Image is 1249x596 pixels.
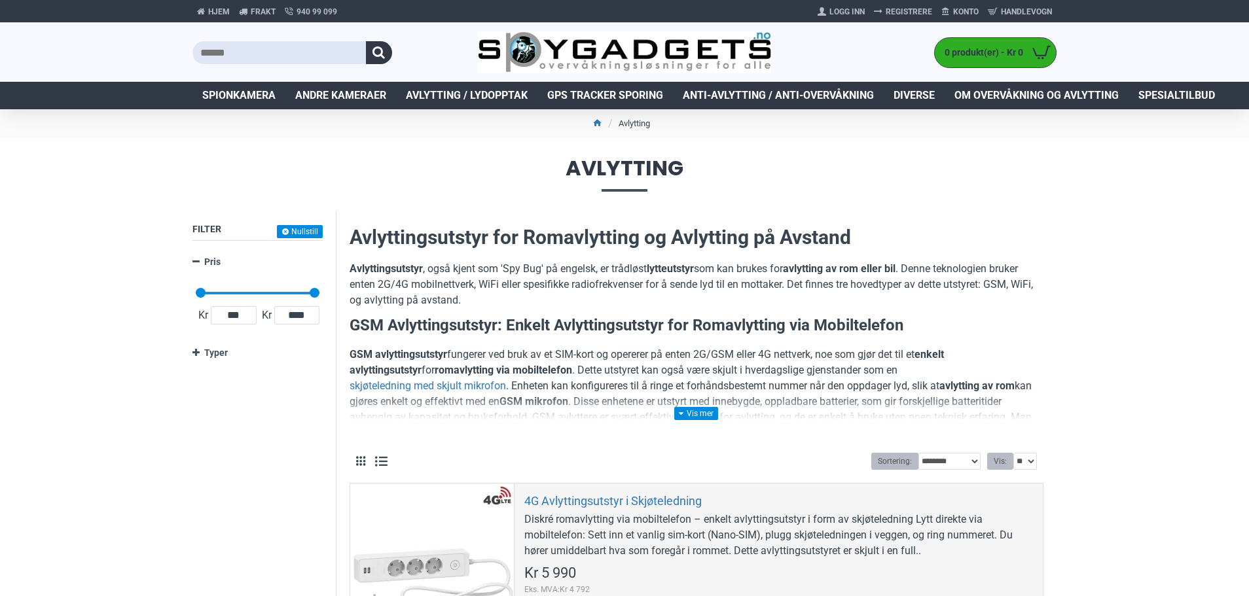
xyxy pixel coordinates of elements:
a: Pris [192,251,323,273]
a: Konto [937,1,983,22]
span: Spesialtilbud [1138,88,1215,103]
a: Anti-avlytting / Anti-overvåkning [673,82,884,109]
a: Avlytting / Lydopptak [396,82,537,109]
a: Spionkamera [192,82,285,109]
p: , også kjent som 'Spy Bug' på engelsk, er trådløst som kan brukes for . Denne teknologien bruker ... [350,261,1043,308]
h2: Avlyttingsutstyr for Romavlytting og Avlytting på Avstand [350,224,1043,251]
span: Om overvåkning og avlytting [954,88,1119,103]
span: Eks. MVA:Kr 4 792 [524,584,590,595]
strong: avlytting av rom eller bil [783,262,896,275]
span: Konto [953,6,979,18]
a: Spesialtilbud [1129,82,1225,109]
span: Avlytting [192,158,1057,191]
span: Anti-avlytting / Anti-overvåkning [683,88,874,103]
span: Handlevogn [1001,6,1052,18]
a: Andre kameraer [285,82,396,109]
span: GPS Tracker Sporing [547,88,663,103]
a: Diverse [884,82,945,109]
button: Nullstill [277,225,323,238]
strong: enkelt avlyttingsutstyr [350,348,944,376]
span: Registrere [886,6,932,18]
a: Om overvåkning og avlytting [945,82,1129,109]
span: Frakt [251,6,276,18]
span: Logg Inn [829,6,865,18]
img: SpyGadgets.no [478,31,772,74]
a: 4G Avlyttingsutstyr i Skjøteledning [524,493,702,508]
span: Spionkamera [202,88,276,103]
strong: lytteutstyr [647,262,694,275]
span: 940 99 099 [297,6,337,18]
div: Diskré romavlytting via mobiltelefon – enkelt avlyttingsutstyr i form av skjøteledning Lytt direk... [524,512,1033,559]
span: Diverse [894,88,935,103]
span: Kr [196,307,211,323]
span: Hjem [208,6,230,18]
span: Filter [192,224,221,234]
strong: Avlyttingsutstyr [350,262,423,275]
span: Kr [259,307,274,323]
strong: GSM avlyttingsutstyr [350,348,447,360]
strong: romavlytting via mobiltelefon [435,364,572,376]
h3: GSM Avlyttingsutstyr: Enkelt Avlyttingsutstyr for Romavlytting via Mobiltelefon [350,315,1043,337]
a: Registrere [869,1,937,22]
strong: avlytting av rom [939,379,1015,392]
label: Vis: [987,453,1013,470]
a: GPS Tracker Sporing [537,82,673,109]
a: Logg Inn [813,1,869,22]
a: 0 produkt(er) - Kr 0 [935,38,1056,67]
a: Typer [192,342,323,364]
span: Avlytting / Lydopptak [406,88,528,103]
span: Kr 5 990 [524,566,576,580]
a: Handlevogn [983,1,1057,22]
span: 0 produkt(er) - Kr 0 [935,46,1026,60]
strong: GSM mikrofon [499,395,568,408]
a: skjøteledning med skjult mikrofon [350,378,506,394]
p: fungerer ved bruk av et SIM-kort og opererer på enten 2G/GSM eller 4G nettverk, noe som gjør det ... [350,347,1043,441]
label: Sortering: [871,453,918,470]
span: Andre kameraer [295,88,386,103]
